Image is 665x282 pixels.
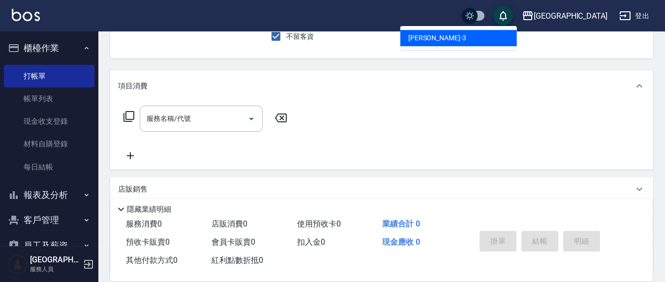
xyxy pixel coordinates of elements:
button: 客戶管理 [4,207,94,233]
button: [GEOGRAPHIC_DATA] [518,6,611,26]
p: 店販銷售 [118,184,148,195]
p: 隱藏業績明細 [127,204,171,215]
button: 報表及分析 [4,182,94,208]
a: 現金收支登錄 [4,110,94,133]
span: 不留客資 [286,31,314,42]
span: 預收卡販賣 0 [126,237,170,247]
p: 項目消費 [118,81,148,91]
span: 紅利點數折抵 0 [212,255,263,265]
button: save [493,6,513,26]
button: Open [243,111,259,127]
span: 會員卡販賣 0 [212,237,255,247]
img: Logo [12,9,40,21]
a: 每日結帳 [4,156,94,178]
span: 扣入金 0 [297,237,325,247]
span: 現金應收 0 [382,237,420,247]
a: 打帳單 [4,65,94,87]
h5: [GEOGRAPHIC_DATA] [30,255,80,265]
button: 櫃檯作業 [4,35,94,61]
span: 使用預收卡 0 [297,219,341,228]
button: 登出 [615,7,653,25]
span: [PERSON_NAME] -3 [408,33,466,43]
div: [GEOGRAPHIC_DATA] [534,10,607,22]
span: 其他付款方式 0 [126,255,178,265]
div: 項目消費 [110,70,653,102]
button: 員工及薪資 [4,233,94,258]
div: 店販銷售 [110,177,653,201]
img: Person [8,254,28,274]
a: 帳單列表 [4,87,94,110]
span: 服務消費 0 [126,219,162,228]
span: 店販消費 0 [212,219,247,228]
p: 服務人員 [30,265,80,274]
a: 材料自購登錄 [4,133,94,155]
span: 業績合計 0 [382,219,420,228]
